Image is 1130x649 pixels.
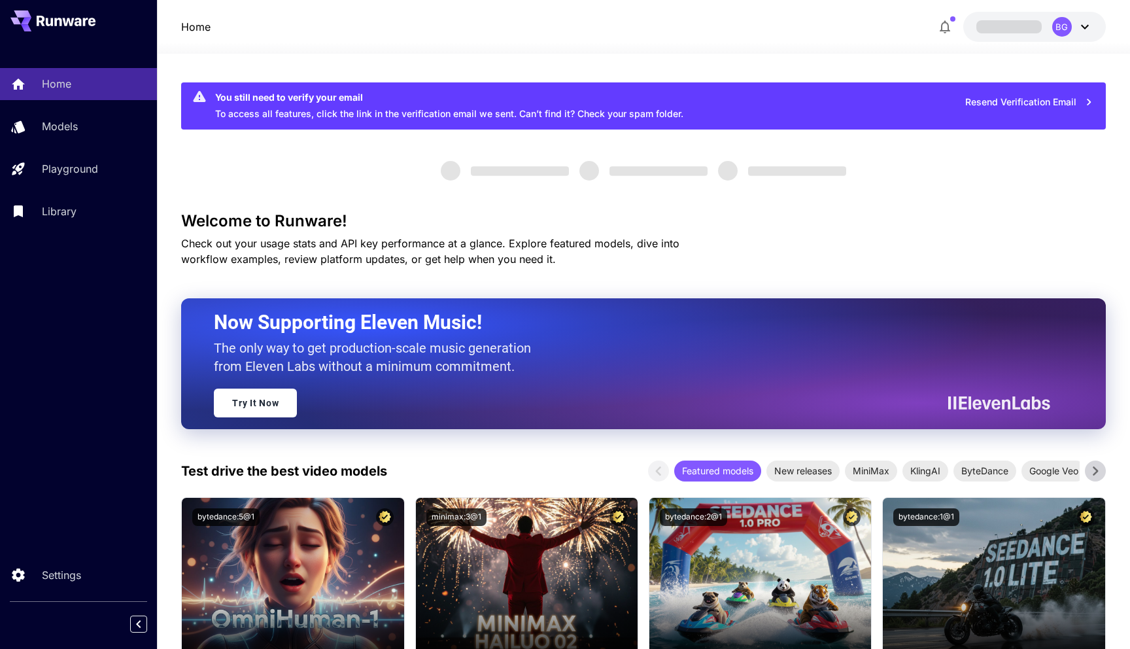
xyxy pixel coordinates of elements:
[181,461,387,481] p: Test drive the best video models
[953,464,1016,478] span: ByteDance
[214,310,1040,335] h2: Now Supporting Eleven Music!
[215,90,683,104] div: You still need to verify your email
[953,461,1016,482] div: ByteDance
[214,339,541,376] p: The only way to get production-scale music generation from Eleven Labs without a minimum commitment.
[181,212,1106,230] h3: Welcome to Runware!
[181,237,679,266] span: Check out your usage stats and API key performance at a glance. Explore featured models, dive int...
[902,461,948,482] div: KlingAI
[215,86,683,126] div: To access all features, click the link in the verification email we sent. Can’t find it? Check yo...
[181,19,211,35] nav: breadcrumb
[1021,464,1086,478] span: Google Veo
[660,508,727,526] button: bytedance:2@1
[192,508,260,526] button: bytedance:5@1
[1021,461,1086,482] div: Google Veo
[963,12,1106,42] button: BG
[674,461,761,482] div: Featured models
[42,567,81,583] p: Settings
[766,464,840,478] span: New releases
[426,508,487,526] button: minimax:3@1
[140,612,157,636] div: Collapse sidebar
[1052,17,1072,37] div: BG
[42,76,71,92] p: Home
[843,508,861,526] button: Certified Model – Vetted for best performance and includes a commercial license.
[674,464,761,478] span: Featured models
[766,461,840,482] div: New releases
[845,464,897,478] span: MiniMax
[42,203,77,219] p: Library
[958,89,1101,116] button: Resend Verification Email
[893,508,959,526] button: bytedance:1@1
[42,118,78,134] p: Models
[214,389,297,417] a: Try It Now
[376,508,394,526] button: Certified Model – Vetted for best performance and includes a commercial license.
[902,464,948,478] span: KlingAI
[181,19,211,35] a: Home
[845,461,897,482] div: MiniMax
[42,161,98,177] p: Playground
[609,508,627,526] button: Certified Model – Vetted for best performance and includes a commercial license.
[130,616,147,633] button: Collapse sidebar
[1077,508,1095,526] button: Certified Model – Vetted for best performance and includes a commercial license.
